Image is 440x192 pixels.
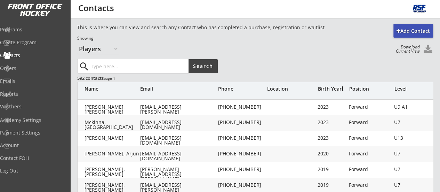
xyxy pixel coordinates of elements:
[218,120,267,125] div: [PHONE_NUMBER]
[349,120,391,125] div: Forward
[318,105,345,109] div: 2023
[318,151,345,156] div: 2020
[140,167,217,186] div: [PERSON_NAME][EMAIL_ADDRESS][PERSON_NAME][DOMAIN_NAME]
[218,183,267,187] div: [PHONE_NUMBER]
[394,105,436,109] div: U9 A1
[140,136,217,145] div: [EMAIL_ADDRESS][DOMAIN_NAME]
[318,120,345,125] div: 2023
[140,86,217,91] div: Email
[85,167,140,177] div: [PERSON_NAME], [PERSON_NAME]
[393,28,433,34] div: Add Contact
[394,86,436,91] div: Level
[140,120,217,130] div: [EMAIL_ADDRESS][DOMAIN_NAME]
[85,120,140,130] div: Mckinna, [GEOGRAPHIC_DATA]
[218,151,267,156] div: [PHONE_NUMBER]
[77,24,370,31] div: This is where you can view and search any Contact who has completed a purchase, registration or w...
[349,167,391,172] div: Forward
[318,136,345,140] div: 2023
[85,151,140,156] div: [PERSON_NAME], Arjun
[78,61,90,72] button: search
[189,59,218,73] button: Search
[218,105,267,109] div: [PHONE_NUMBER]
[318,86,345,91] div: Birth Year
[394,120,436,125] div: U7
[318,183,345,187] div: 2019
[318,167,345,172] div: 2019
[85,136,140,140] div: [PERSON_NAME]
[89,59,189,73] input: Type here...
[140,151,217,161] div: [EMAIL_ADDRESS][DOMAIN_NAME]
[349,136,391,140] div: Forward
[104,76,115,81] font: page 1
[349,86,391,91] div: Position
[392,45,420,53] div: Download Current View
[394,136,436,140] div: U13
[77,75,217,81] div: 592 contacts
[349,151,391,156] div: Forward
[394,151,436,156] div: U7
[218,167,267,172] div: [PHONE_NUMBER]
[218,136,267,140] div: [PHONE_NUMBER]
[394,183,436,187] div: U7
[77,36,370,41] div: Showing
[349,183,391,187] div: Forward
[423,45,433,54] button: Click to download all Contacts. Your browser settings may try to block it, check your security se...
[218,86,267,91] div: Phone
[349,105,391,109] div: Forward
[85,86,140,91] div: Name
[394,167,436,172] div: U7
[140,105,217,119] div: [EMAIL_ADDRESS][PERSON_NAME][DOMAIN_NAME]
[85,105,140,114] div: [PERSON_NAME], [PERSON_NAME]
[267,86,316,91] div: Location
